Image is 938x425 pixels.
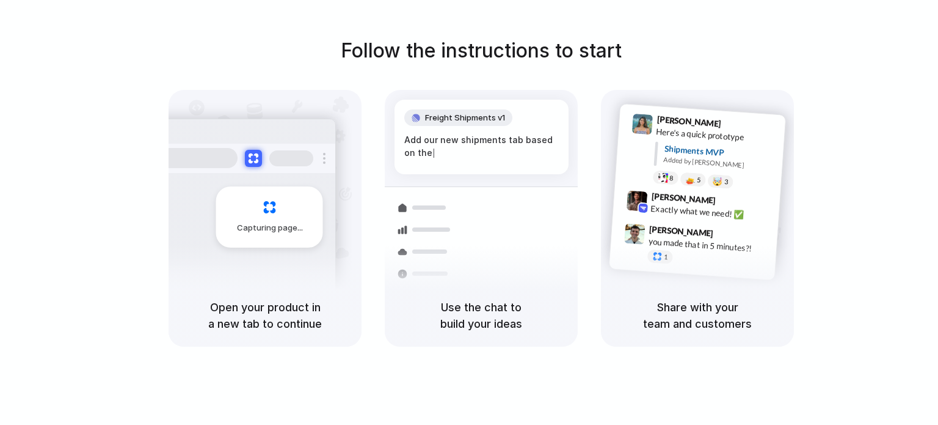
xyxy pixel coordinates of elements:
span: 9:41 AM [725,118,750,133]
div: 🤯 [713,177,723,186]
span: 5 [697,176,701,183]
div: Added by [PERSON_NAME] [663,155,776,172]
span: [PERSON_NAME] [649,222,714,240]
span: 8 [669,174,674,181]
div: Exactly what we need! ✅ [650,202,773,223]
h5: Share with your team and customers [616,299,779,332]
div: Shipments MVP [664,142,777,162]
div: Add our new shipments tab based on the [404,133,559,160]
span: 9:47 AM [717,228,742,243]
span: | [432,148,435,158]
span: [PERSON_NAME] [651,189,716,207]
span: [PERSON_NAME] [656,113,721,130]
span: 1 [664,254,668,261]
div: Here's a quick prototype [656,125,778,146]
h5: Open your product in a new tab to continue [183,299,347,332]
span: 9:42 AM [719,195,744,210]
div: you made that in 5 minutes?! [648,235,770,256]
span: Freight Shipments v1 [425,112,505,124]
h1: Follow the instructions to start [341,36,622,65]
h5: Use the chat to build your ideas [399,299,563,332]
span: Capturing page [237,222,305,234]
span: 3 [724,179,729,185]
